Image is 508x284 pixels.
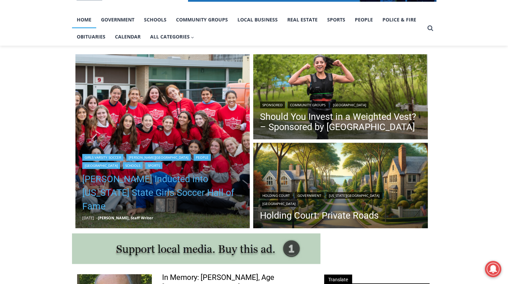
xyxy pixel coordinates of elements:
span: Translate [324,274,352,284]
div: "We would have speakers with experience in local journalism speak to us about their experiences a... [172,0,322,66]
a: People [350,11,378,28]
a: Read More Should You Invest in a Weighted Vest? – Sponsored by White Plains Hospital [253,54,428,141]
img: DALLE 2025-09-08 Holding Court 2025-09-09 Private Roads [253,143,428,230]
img: support local media, buy this ad [72,233,320,264]
a: Government [96,11,139,28]
a: [GEOGRAPHIC_DATA] [82,162,120,169]
span: Open Tues. - Sun. [PHONE_NUMBER] [2,70,67,96]
div: "[PERSON_NAME]'s draw is the fine variety of pristine raw fish kept on hand" [70,43,100,81]
span: – [96,215,98,220]
a: Sports [145,162,162,169]
a: Obituaries [72,28,110,45]
a: Calendar [110,28,145,45]
a: Intern @ [DOMAIN_NAME] [164,66,331,85]
button: View Search Form [424,22,436,34]
a: Home [72,11,96,28]
a: Community Groups [288,101,328,108]
a: Schools [139,11,171,28]
div: | | | [260,191,421,207]
button: Child menu of All Categories [145,28,199,45]
a: [US_STATE][GEOGRAPHIC_DATA] [326,192,382,199]
a: People [193,154,211,161]
a: Read More Holding Court: Private Roads [253,143,428,230]
a: Community Groups [171,11,233,28]
a: Schools [123,162,143,169]
a: [PERSON_NAME][GEOGRAPHIC_DATA] [126,154,191,161]
a: Sports [322,11,350,28]
a: Local Business [233,11,282,28]
a: Girls Varsity Soccer [82,154,124,161]
a: Holding Court [260,192,292,199]
a: Holding Court: Private Roads [260,210,421,221]
div: | | [260,100,421,108]
img: (PHOTO: Runner with a weighted vest. Contributed.) [253,54,428,141]
nav: Primary Navigation [72,11,424,46]
a: Read More Rich Savage Inducted into New York State Girls Soccer Hall of Fame [75,54,250,228]
a: [GEOGRAPHIC_DATA] [331,101,368,108]
a: Open Tues. - Sun. [PHONE_NUMBER] [0,68,69,85]
time: [DATE] [82,215,94,220]
a: [PERSON_NAME] Inducted into [US_STATE] State Girls Soccer Hall of Fame [82,172,243,213]
img: (PHOTO: The 2025 Rye Girls Soccer Team surrounding Head Coach Rich Savage after his induction int... [75,54,250,228]
a: Police & Fire [378,11,421,28]
a: [GEOGRAPHIC_DATA] [260,200,298,207]
a: Real Estate [282,11,322,28]
a: Sponsored [260,101,285,108]
div: | | | | | [82,153,243,169]
a: Should You Invest in a Weighted Vest? – Sponsored by [GEOGRAPHIC_DATA] [260,112,421,132]
a: Government [295,192,324,199]
span: Intern @ [DOMAIN_NAME] [178,68,316,83]
a: [PERSON_NAME], Staff Writer [98,215,153,220]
